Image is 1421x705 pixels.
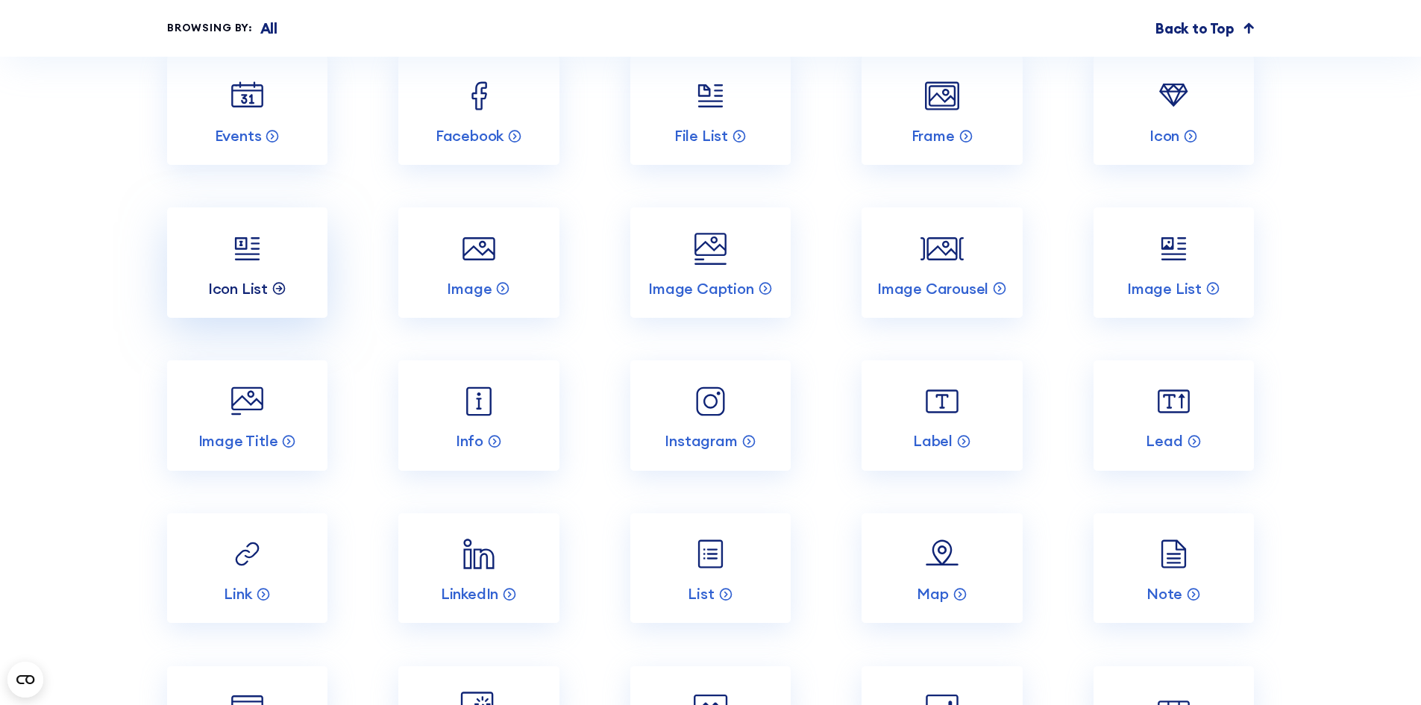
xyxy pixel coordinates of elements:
[862,513,1022,624] a: Map
[920,228,963,270] img: Image Carousel
[688,584,714,604] p: List
[7,662,43,698] button: Open CMP widget
[260,18,277,40] p: All
[630,207,791,318] a: Image Caption
[1152,532,1421,705] iframe: Chat Widget
[1152,75,1195,117] img: Icon
[167,360,327,471] a: Image Title
[441,584,498,604] p: LinkedIn
[674,126,728,145] p: File List
[1094,55,1254,166] a: Icon
[215,126,262,145] p: Events
[224,584,251,604] p: Link
[862,207,1022,318] a: Image Carousel
[398,55,559,166] a: Facebook
[167,55,327,166] a: Events
[665,431,737,451] p: Instagram
[1146,584,1182,604] p: Note
[1155,18,1235,40] p: Back to Top
[457,228,500,270] img: Image
[1127,279,1202,298] p: Image List
[920,75,963,117] img: Frame
[648,279,753,298] p: Image Caption
[226,533,269,575] img: Link
[226,228,269,270] img: Icon List
[1149,126,1179,145] p: Icon
[398,207,559,318] a: Image
[912,126,955,145] p: Frame
[167,513,327,624] a: Link
[457,380,500,422] img: Info
[1094,360,1254,471] a: Lead
[457,75,500,117] img: Facebook
[456,431,483,451] p: Info
[862,360,1022,471] a: Label
[1146,431,1182,451] p: Lead
[630,513,791,624] a: List
[1152,380,1195,422] img: Lead
[920,380,963,422] img: Label
[198,431,278,451] p: Image Title
[208,279,268,298] p: Icon List
[917,584,948,604] p: Map
[167,20,253,36] div: Browsing by:
[1094,207,1254,318] a: Image List
[226,380,269,422] img: Image Title
[862,55,1022,166] a: Frame
[1155,18,1254,40] a: Back to Top
[447,279,492,298] p: Image
[226,75,269,117] img: Events
[457,533,500,575] img: LinkedIn
[436,126,504,145] p: Facebook
[630,55,791,166] a: File List
[398,513,559,624] a: LinkedIn
[167,207,327,318] a: Icon List
[1094,513,1254,624] a: Note
[913,431,953,451] p: Label
[689,533,732,575] img: List
[689,380,732,422] img: Instagram
[398,360,559,471] a: Info
[877,279,988,298] p: Image Carousel
[630,360,791,471] a: Instagram
[689,75,732,117] img: File List
[1152,228,1195,270] img: Image List
[920,533,963,575] img: Map
[689,228,732,270] img: Image Caption
[1152,532,1421,705] div: Widget de chat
